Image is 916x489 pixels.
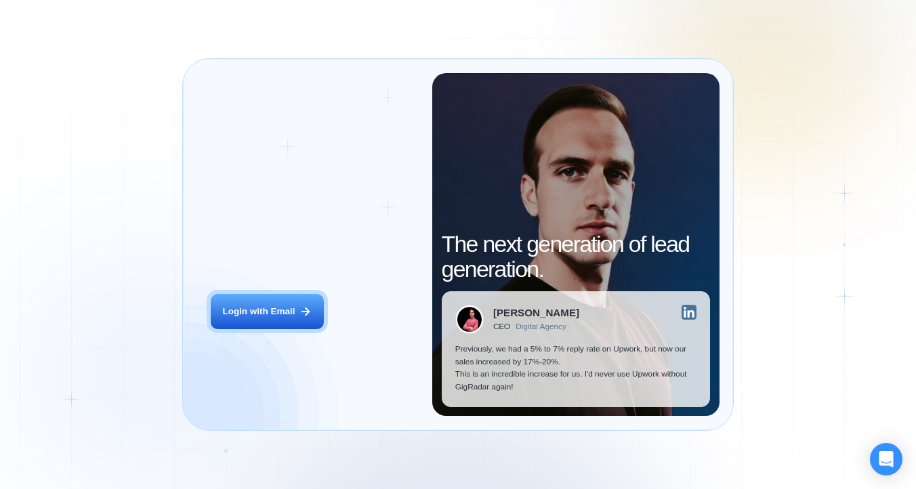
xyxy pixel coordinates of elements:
[222,305,295,318] div: Login with Email
[442,232,711,282] h2: The next generation of lead generation.
[211,294,324,329] button: Login with Email
[870,443,902,475] div: Open Intercom Messenger
[493,322,510,332] div: CEO
[455,343,696,393] p: Previously, we had a 5% to 7% reply rate on Upwork, but now our sales increased by 17%-20%. This ...
[493,307,579,318] div: [PERSON_NAME]
[516,322,566,332] div: Digital Agency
